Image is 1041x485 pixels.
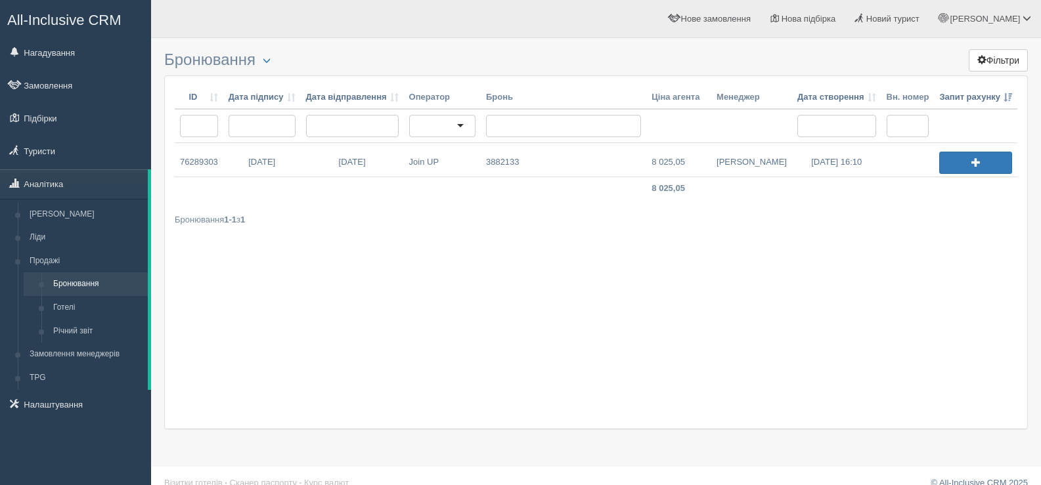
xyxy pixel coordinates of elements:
td: 8 025,05 [646,177,711,200]
th: Вн. номер [881,86,935,110]
a: Дата підпису [229,91,296,104]
h3: Бронювання [164,51,1028,69]
span: [PERSON_NAME] [950,14,1020,24]
a: [DATE] 16:10 [792,143,881,177]
b: 1 [240,215,245,224]
a: 76289303 [175,143,223,177]
a: ID [180,91,218,104]
a: [PERSON_NAME] [24,203,148,226]
span: Нове замовлення [681,14,751,24]
span: All-Inclusive CRM [7,12,122,28]
th: Бронь [481,86,646,110]
a: Річний звіт [47,320,148,343]
a: Замовлення менеджерів [24,343,148,366]
th: Менеджер [711,86,792,110]
a: [PERSON_NAME] [711,143,792,177]
a: Дата створення [797,91,876,104]
a: Готелі [47,296,148,320]
a: [DATE] [223,143,301,177]
div: Бронювання з [175,213,1017,226]
a: Join UP [404,143,481,177]
a: 8 025,05 [646,143,711,177]
b: 1-1 [224,215,236,224]
a: Дата відправлення [306,91,399,104]
span: Новий турист [866,14,919,24]
a: All-Inclusive CRM [1,1,150,37]
a: Ліди [24,226,148,249]
span: Нова підбірка [782,14,836,24]
button: Фільтри [969,49,1028,72]
a: [DATE] [301,143,404,177]
th: Оператор [404,86,481,110]
a: Продажі [24,249,148,273]
a: Бронювання [47,272,148,296]
a: TPG [24,366,148,390]
th: Ціна агента [646,86,711,110]
a: Запит рахунку [939,91,1012,104]
a: 3882133 [481,143,646,177]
